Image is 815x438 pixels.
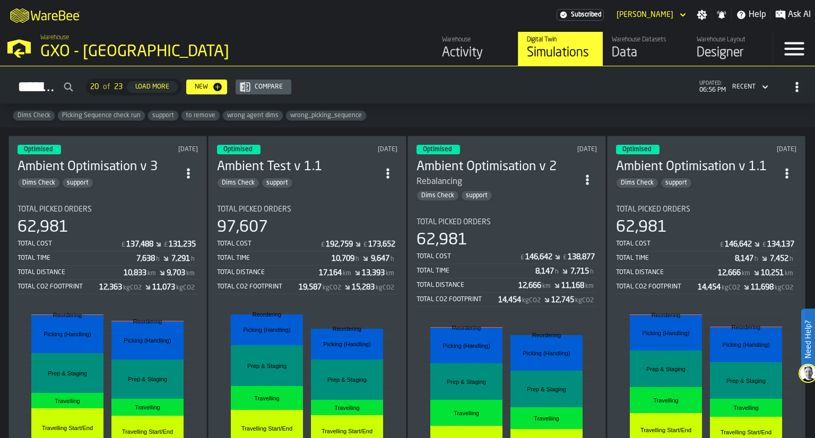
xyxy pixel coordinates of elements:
div: Stat Value [124,269,146,277]
span: of [103,83,110,91]
div: Total Time [18,255,136,262]
span: kgCO2 [176,284,195,292]
div: Stat Value [126,240,153,249]
span: kgCO2 [123,284,142,292]
span: updated: [699,81,726,86]
div: Stat Value [326,240,353,249]
div: Stat Value [535,267,554,276]
div: Stat Value [99,283,122,292]
span: £ [363,241,367,249]
div: Total Cost [18,240,120,248]
span: wrong agent dims [223,112,283,119]
label: Need Help? [802,310,814,369]
span: Warehouse [40,34,69,41]
a: link-to-/wh/i/ae0cd702-8cb1-4091-b3be-0aee77957c79/simulations [518,32,603,66]
div: Stat Value [136,255,155,263]
span: km [186,270,195,277]
span: km [742,270,750,277]
div: Stat Value [735,255,753,263]
div: Stat Value [770,255,788,263]
div: DropdownMenuValue-4 [732,83,756,91]
div: Total Distance [217,269,319,276]
div: Total Cost [417,253,519,260]
div: Stat Value [525,253,552,261]
div: Data [612,45,679,62]
div: Total Cost [217,240,320,248]
span: km [542,283,551,290]
span: £ [521,254,524,261]
span: Optimised [622,146,651,153]
span: h [356,256,359,263]
h3: Ambient Optimisation v 3 [18,159,179,176]
div: Rebalancing [417,176,462,188]
div: Updated: 8/28/2025, 11:36:39 PM Created: 8/28/2025, 10:58:04 PM [131,146,198,153]
div: Total Time [417,267,535,275]
div: Stat Value [498,296,521,304]
a: link-to-/wh/i/ae0cd702-8cb1-4091-b3be-0aee77957c79/data [603,32,688,66]
div: Compare [250,83,287,91]
div: Title [217,205,397,214]
div: Updated: 8/28/2025, 11:03:38 PM Created: 7/8/2025, 11:59:55 PM [330,146,397,153]
div: 62,981 [417,231,467,250]
div: Total Time [217,255,332,262]
button: button-New [186,80,227,94]
div: Stat Value [698,283,721,292]
span: Subscribed [571,11,601,19]
span: h [555,268,559,276]
div: stat-Total Picked Orders [18,205,198,294]
span: kgCO2 [522,297,541,304]
div: DropdownMenuValue-Ewan Jones [617,11,673,19]
div: Title [616,205,796,214]
span: km [386,270,394,277]
span: 06:56 PM [699,86,726,94]
h3: Ambient Test v 1.1 [217,159,378,176]
div: Stat Value [767,240,794,249]
div: Title [18,205,198,214]
span: support [148,112,178,119]
span: Dims Check [13,112,55,119]
div: Stat Value [169,240,196,249]
button: button-Compare [236,80,291,94]
div: Stat Value [568,253,595,261]
div: status-3 2 [217,145,261,154]
div: Total CO2 Footprint [616,283,698,291]
div: New [190,83,212,91]
span: £ [563,254,567,261]
div: Load More [131,83,174,91]
label: button-toggle-Notifications [712,10,731,20]
div: Stat Value [718,269,741,277]
span: kgCO2 [722,284,740,292]
span: support [63,179,93,187]
h3: Ambient Optimisation v 1.1 [616,159,777,176]
span: kgCO2 [575,297,594,304]
span: h [191,256,195,263]
div: Digital Twin [527,36,594,43]
div: Warehouse Datasets [612,36,679,43]
span: kgCO2 [323,284,341,292]
div: Stat Value [570,267,589,276]
span: Dims Check [18,179,59,187]
div: Total CO2 Footprint [18,283,99,291]
div: Simulations [527,45,594,62]
div: stat-Total Picked Orders [616,205,796,294]
div: Stat Value [518,282,541,290]
span: Picking Sequence check run [58,112,145,119]
div: stat-Total Picked Orders [417,218,597,307]
label: button-toggle-Menu [773,32,815,66]
span: h [391,256,394,263]
label: button-toggle-Settings [692,10,712,20]
div: Stat Value [362,269,385,277]
span: Dims Check [218,179,259,187]
span: £ [164,241,168,249]
div: Total Cost [616,240,719,248]
span: support [262,179,292,187]
div: Updated: 8/15/2025, 8:45:42 AM Created: 8/15/2025, 8:14:12 AM [530,146,597,153]
div: Designer [697,45,764,62]
span: £ [720,241,724,249]
div: Total Distance [18,269,124,276]
span: support [661,179,691,187]
span: to remove [181,112,220,119]
span: h [156,256,160,263]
